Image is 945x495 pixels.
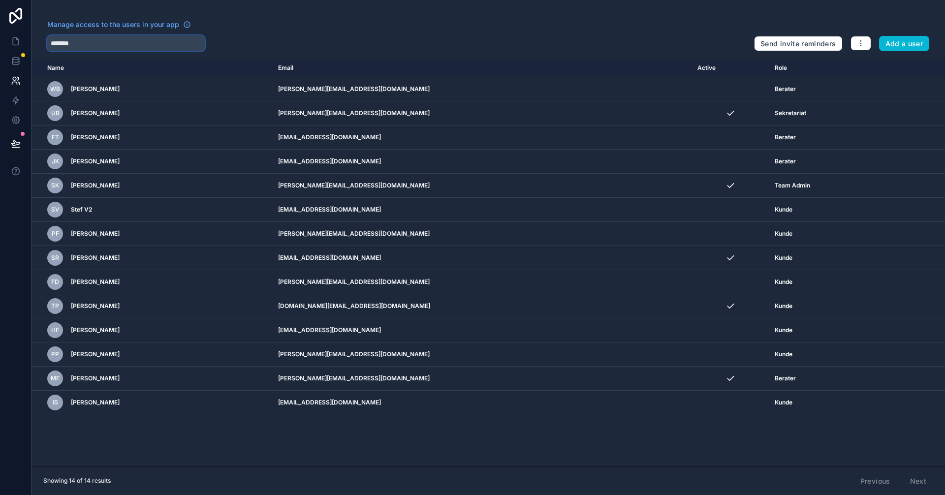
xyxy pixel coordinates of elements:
span: [PERSON_NAME] [71,326,120,334]
td: [PERSON_NAME][EMAIL_ADDRESS][DOMAIN_NAME] [272,101,692,125]
td: [EMAIL_ADDRESS][DOMAIN_NAME] [272,391,692,415]
td: [DOMAIN_NAME][EMAIL_ADDRESS][DOMAIN_NAME] [272,294,692,318]
td: [PERSON_NAME][EMAIL_ADDRESS][DOMAIN_NAME] [272,222,692,246]
span: [PERSON_NAME] [71,399,120,406]
span: [PERSON_NAME] [71,230,120,238]
th: Active [692,59,768,77]
button: Send invite reminders [754,36,842,52]
span: Kunde [775,399,792,406]
span: WB [50,85,60,93]
span: [PERSON_NAME] [71,133,120,141]
span: FT [52,133,59,141]
span: Manage access to the users in your app [47,20,179,30]
th: Email [272,59,692,77]
span: [PERSON_NAME] [71,254,120,262]
span: Berater [775,157,796,165]
td: [PERSON_NAME][EMAIL_ADDRESS][DOMAIN_NAME] [272,270,692,294]
button: Add a user [879,36,930,52]
span: Kunde [775,278,792,286]
span: Berater [775,133,796,141]
span: Kunde [775,302,792,310]
span: SK [51,182,59,189]
td: [EMAIL_ADDRESS][DOMAIN_NAME] [272,246,692,270]
span: UB [51,109,60,117]
span: [PERSON_NAME] [71,374,120,382]
span: Berater [775,85,796,93]
span: [PERSON_NAME] [71,302,120,310]
td: [PERSON_NAME][EMAIL_ADDRESS][DOMAIN_NAME] [272,342,692,367]
span: Stef V2 [71,206,92,214]
span: [PERSON_NAME] [71,157,120,165]
span: PF [52,230,59,238]
span: [PERSON_NAME] [71,350,120,358]
span: Showing 14 of 14 results [43,477,111,485]
span: FD [51,278,59,286]
span: [PERSON_NAME] [71,85,120,93]
span: [PERSON_NAME] [71,182,120,189]
span: IS [53,399,58,406]
td: [PERSON_NAME][EMAIL_ADDRESS][DOMAIN_NAME] [272,174,692,198]
span: MF [51,374,60,382]
td: [EMAIL_ADDRESS][DOMAIN_NAME] [272,198,692,222]
span: Kunde [775,350,792,358]
span: Kunde [775,254,792,262]
td: [EMAIL_ADDRESS][DOMAIN_NAME] [272,318,692,342]
th: Name [31,59,272,77]
span: Kunde [775,206,792,214]
span: JK [52,157,59,165]
span: SR [51,254,59,262]
span: [PERSON_NAME] [71,109,120,117]
span: Sekretariat [775,109,806,117]
div: scrollable content [31,59,945,466]
span: [PERSON_NAME] [71,278,120,286]
span: HF [51,326,59,334]
td: [PERSON_NAME][EMAIL_ADDRESS][DOMAIN_NAME] [272,367,692,391]
span: Team Admin [775,182,810,189]
a: Manage access to the users in your app [47,20,191,30]
span: SV [51,206,60,214]
span: Kunde [775,230,792,238]
th: Role [769,59,890,77]
td: [EMAIL_ADDRESS][DOMAIN_NAME] [272,125,692,150]
span: Kunde [775,326,792,334]
span: PP [51,350,59,358]
span: Berater [775,374,796,382]
td: [PERSON_NAME][EMAIL_ADDRESS][DOMAIN_NAME] [272,77,692,101]
span: TP [51,302,59,310]
td: [EMAIL_ADDRESS][DOMAIN_NAME] [272,150,692,174]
